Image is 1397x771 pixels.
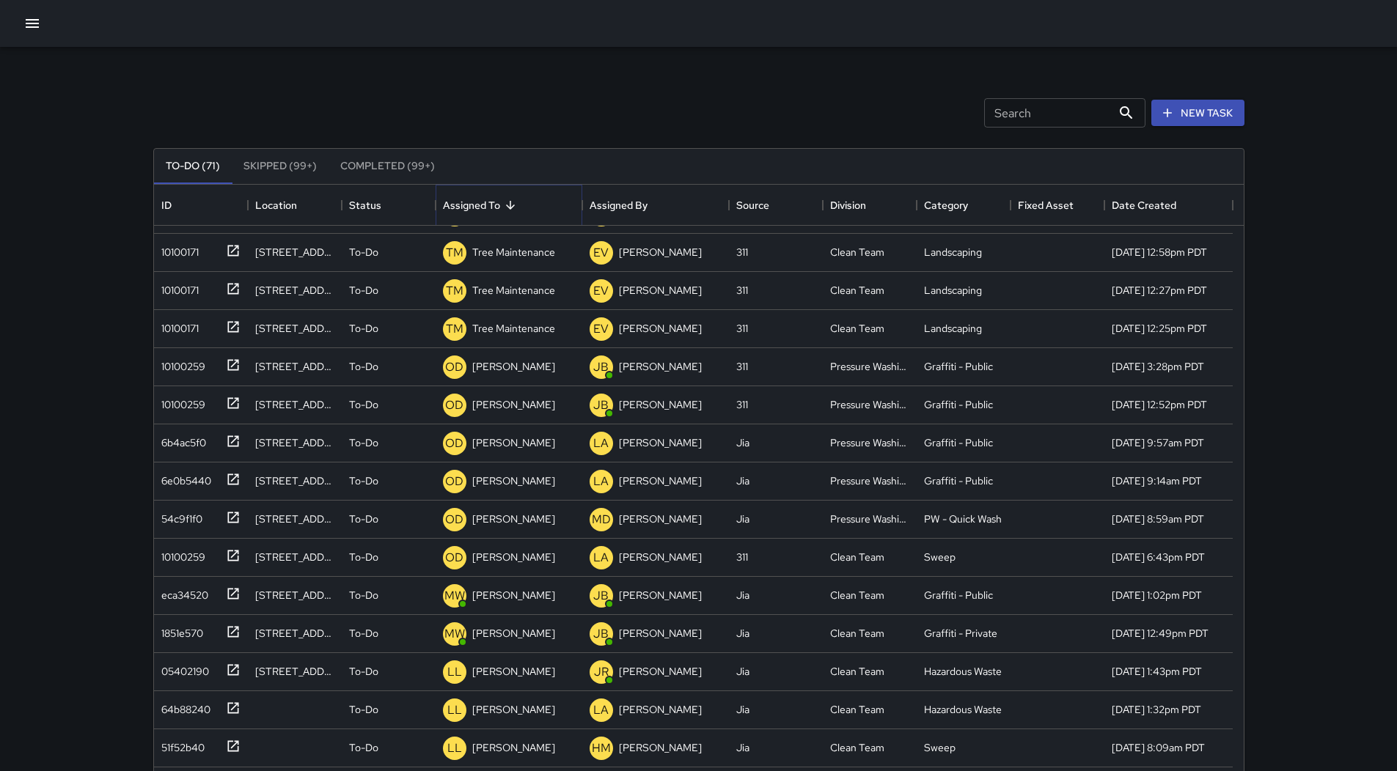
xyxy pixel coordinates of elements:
div: Graffiti - Public [924,359,993,374]
div: 311 [736,397,748,412]
div: eca34520 [155,582,208,602]
div: Hazardous Waste [924,664,1002,679]
div: 51f52b40 [155,734,205,755]
div: 9/11/2025, 8:09am PDT [1112,740,1205,755]
div: 10100171 [155,277,199,298]
p: [PERSON_NAME] [619,397,702,412]
div: Pressure Washing [830,512,909,526]
p: Tree Maintenance [472,321,555,336]
p: [PERSON_NAME] [619,702,702,717]
p: TM [446,320,463,338]
p: To-Do [349,740,378,755]
p: [PERSON_NAME] [619,321,702,336]
div: Source [736,185,769,226]
div: 311 [736,321,748,336]
p: LA [593,473,609,490]
div: 1438 Market Street [255,321,334,336]
div: 64b88240 [155,696,210,717]
div: Fixed Asset [1011,185,1104,226]
p: MD [592,511,611,528]
div: Clean Team [830,283,884,298]
div: Division [823,185,917,226]
div: 286 Linden Street [255,473,334,488]
button: New Task [1151,100,1244,127]
div: Jia [736,740,749,755]
div: Jia [736,702,749,717]
div: Date Created [1112,185,1176,226]
div: Graffiti - Public [924,588,993,602]
div: Clean Team [830,588,884,602]
div: 601 Mcallister Street [255,435,334,450]
p: [PERSON_NAME] [472,550,555,564]
p: To-Do [349,397,378,412]
div: Clean Team [830,245,884,259]
div: Jia [736,435,749,450]
p: [PERSON_NAME] [472,512,555,526]
div: 24 Franklin Street [255,359,334,374]
p: JB [593,587,609,605]
p: EV [593,282,609,300]
div: 10100171 [155,239,199,259]
div: 630 Van Ness Avenue [255,550,334,564]
p: To-Do [349,702,378,717]
div: Pressure Washing [830,473,909,488]
p: [PERSON_NAME] [472,473,555,488]
div: Assigned To [443,185,500,226]
div: 311 [736,283,748,298]
p: [PERSON_NAME] [472,588,555,602]
div: Category [917,185,1011,226]
div: Graffiti - Public [924,473,993,488]
div: Jia [736,512,749,526]
div: Status [342,185,436,226]
div: 9/11/2025, 1:32pm PDT [1112,702,1201,717]
p: [PERSON_NAME] [619,664,702,679]
div: PW - Quick Wash [924,512,1002,526]
div: 1450 Market Street [255,283,334,298]
div: 311 [736,550,748,564]
p: EV [593,320,609,338]
p: LL [447,701,462,719]
p: [PERSON_NAME] [619,245,702,259]
div: 22 Franklin Street [255,588,334,602]
p: To-Do [349,435,378,450]
button: Skipped (99+) [232,149,329,184]
p: OD [445,358,463,376]
div: Landscaping [924,321,982,336]
div: Clean Team [830,740,884,755]
p: JB [593,625,609,643]
div: Graffiti - Public [924,397,993,412]
div: Graffiti - Private [924,626,997,641]
p: To-Do [349,283,378,298]
div: 1851e570 [155,620,203,641]
div: 10100259 [155,544,205,564]
p: LL [447,663,462,681]
div: 311 [736,245,748,259]
div: 10100259 [155,353,205,374]
p: OD [445,473,463,490]
div: 9/11/2025, 9:57am PDT [1112,435,1204,450]
p: MW [444,587,465,605]
div: Fixed Asset [1018,185,1074,226]
p: [PERSON_NAME] [472,702,555,717]
div: Clean Team [830,550,884,564]
p: [PERSON_NAME] [619,740,702,755]
div: Hazardous Waste [924,702,1002,717]
div: Landscaping [924,245,982,259]
button: To-Do (71) [154,149,232,184]
div: Assigned To [436,185,582,226]
p: LA [593,549,609,567]
p: JB [593,396,609,414]
div: Sweep [924,550,956,564]
div: 601 Mcallister Street [255,397,334,412]
p: To-Do [349,664,378,679]
p: [PERSON_NAME] [472,626,555,641]
div: Assigned By [582,185,729,226]
p: JR [594,663,609,681]
p: JB [593,358,609,376]
div: 9/9/2025, 1:02pm PDT [1112,588,1202,602]
div: Sweep [924,740,956,755]
div: 76a Page Street [255,626,334,641]
div: Jia [736,626,749,641]
div: Jia [736,588,749,602]
div: Jia [736,473,749,488]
